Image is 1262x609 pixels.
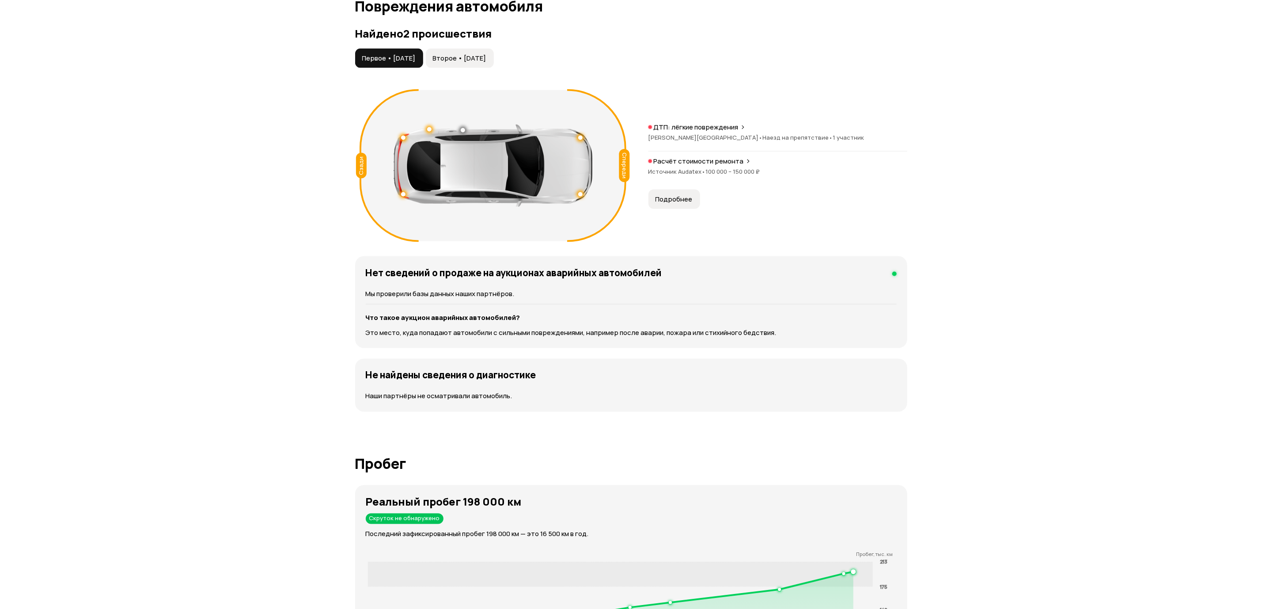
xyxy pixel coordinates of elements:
[366,495,522,509] strong: Реальный пробег 198 000 км
[648,190,700,209] button: Подробнее
[702,167,706,175] span: •
[366,289,897,299] p: Мы проверили базы данных наших партнёров.
[433,54,486,63] span: Второе • [DATE]
[366,267,662,278] h4: Нет сведений о продаже на аукционах аварийных автомобилей
[356,153,367,179] div: Сзади
[366,514,443,524] div: Скруток не обнаружено
[648,133,763,141] span: [PERSON_NAME][GEOGRAPHIC_DATA]
[366,313,520,322] strong: Что такое аукцион аварийных автомобилей?
[880,583,887,590] tspan: 175
[706,167,760,175] span: 100 000 – 150 000 ₽
[355,49,423,68] button: Первое • [DATE]
[880,559,887,565] tspan: 213
[426,49,494,68] button: Второе • [DATE]
[833,133,864,141] span: 1 участник
[355,27,907,40] h3: Найдено 2 происшествия
[619,149,629,183] div: Спереди
[366,369,536,381] h4: Не найдены сведения о диагностике
[656,195,693,204] span: Подробнее
[829,133,833,141] span: •
[366,529,907,539] p: Последний зафиксированный пробег 198 000 км — это 16 500 км в год.
[362,54,416,63] span: Первое • [DATE]
[648,167,706,175] span: Источник Audatex
[355,456,907,472] h1: Пробег
[366,328,897,338] p: Это место, куда попадают автомобили с сильными повреждениями, например после аварии, пожара или с...
[654,123,739,132] p: ДТП: лёгкие повреждения
[763,133,833,141] span: Наезд на препятствие
[654,157,744,166] p: Расчёт стоимости ремонта
[759,133,763,141] span: •
[366,392,897,401] p: Наши партнёры не осматривали автомобиль.
[366,552,893,558] p: Пробег, тыс. км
